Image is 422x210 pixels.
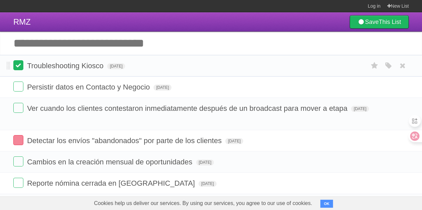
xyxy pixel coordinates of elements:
span: RMZ [13,17,31,26]
button: OK [320,200,333,208]
label: Star task [368,60,381,71]
span: [DATE] [198,181,217,187]
span: Ver cuando los clientes contestaron inmediatamente después de un broadcast para mover a etapa [27,104,349,112]
span: [DATE] [153,85,171,91]
span: [DATE] [196,159,214,165]
span: [DATE] [107,63,125,69]
span: Cambios en la creación mensual de oportunidades [27,158,194,166]
span: Reporte nómina cerrada en [GEOGRAPHIC_DATA] [27,179,196,187]
label: Done [13,103,23,113]
label: Done [13,82,23,92]
label: Done [13,60,23,70]
label: Done [13,156,23,166]
span: Persistir datos en Contacto y Negocio [27,83,151,91]
b: This List [379,19,401,25]
span: [DATE] [225,138,243,144]
span: [DATE] [351,106,369,112]
span: Troubleshooting Kiosco [27,62,105,70]
label: Done [13,135,23,145]
a: SaveThis List [350,15,409,29]
span: Detectar los envíos "abandonados" por parte de los clientes [27,136,223,145]
span: Cookies help us deliver our services. By using our services, you agree to our use of cookies. [87,197,319,210]
label: Done [13,178,23,188]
